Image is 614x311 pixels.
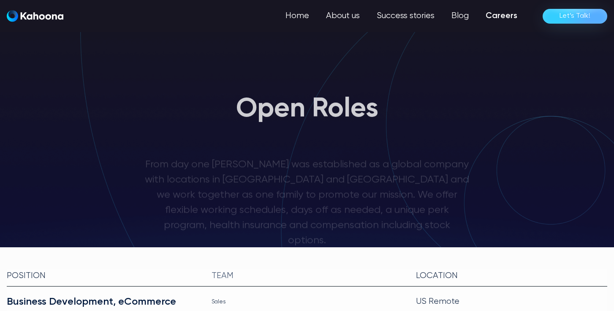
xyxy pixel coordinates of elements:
img: Kahoona logo white [7,10,63,22]
a: Careers [477,8,526,24]
div: team [212,269,403,283]
h1: Open Roles [236,95,378,124]
a: Success stories [368,8,443,24]
div: Business Development, eCommerce [7,295,198,308]
div: Position [7,269,198,283]
div: Location [416,269,607,283]
p: From day one [PERSON_NAME] was established as a global company with locations in [GEOGRAPHIC_DATA... [145,157,469,248]
div: Sales [212,295,403,308]
div: Let’s Talk! [560,9,590,23]
a: About us [318,8,368,24]
div: US Remote [416,295,607,308]
a: Home [277,8,318,24]
a: home [7,10,63,22]
a: Blog [443,8,477,24]
a: Let’s Talk! [543,9,607,24]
